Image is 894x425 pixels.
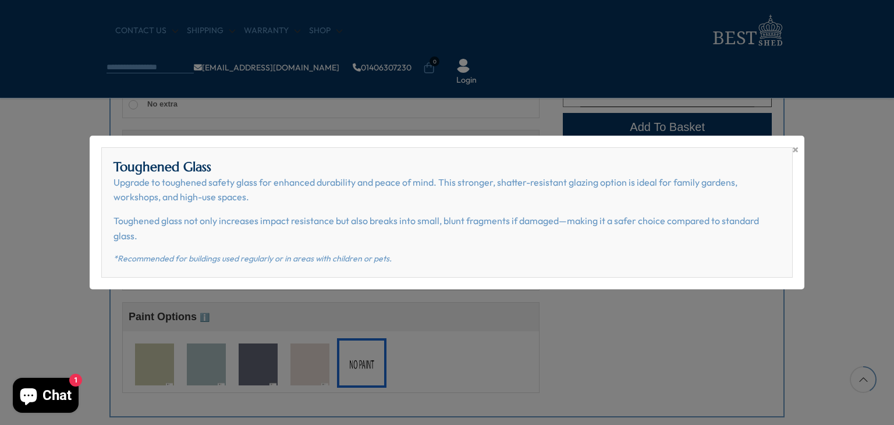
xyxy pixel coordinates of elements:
p: *Recommended for buildings used regularly or in areas with children or pets. [113,252,781,265]
h2: Toughened Glass [113,160,781,175]
p: Toughened glass not only increases impact resistance but also breaks into small, blunt fragments ... [113,214,781,243]
span: × [792,141,799,158]
p: Upgrade to toughened safety glass for enhanced durability and peace of mind. This stronger, shatt... [113,175,781,205]
inbox-online-store-chat: Shopify online store chat [9,378,82,416]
